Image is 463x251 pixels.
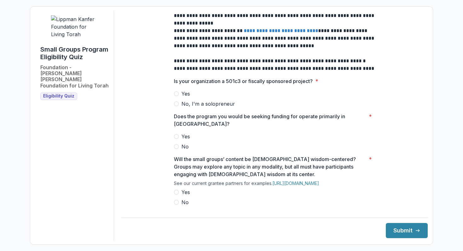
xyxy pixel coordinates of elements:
span: Yes [181,133,190,140]
h2: Foundation - [PERSON_NAME] [PERSON_NAME] Foundation for Living Torah [40,64,109,89]
img: Lippman Kanfer Foundation for Living Torah [51,15,98,38]
div: See our current grantee partners for examples. [174,181,375,188]
span: No [181,198,189,206]
p: Will the small groups’ content be [DEMOGRAPHIC_DATA] wisdom-centered? Groups may explore any topi... [174,155,366,178]
span: No [181,143,189,150]
span: Yes [181,188,190,196]
button: Submit [386,223,428,238]
p: Does the program you would be seeking funding for operate primarily in [GEOGRAPHIC_DATA]? [174,113,366,128]
a: [URL][DOMAIN_NAME] [272,181,319,186]
span: Yes [181,90,190,98]
span: Eligibility Quiz [43,93,74,99]
span: No, I'm a solopreneur [181,100,235,108]
p: Is your organization a 501c3 or fiscally sponsored project? [174,77,313,85]
h1: Small Groups Program Eligibility Quiz [40,46,109,61]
